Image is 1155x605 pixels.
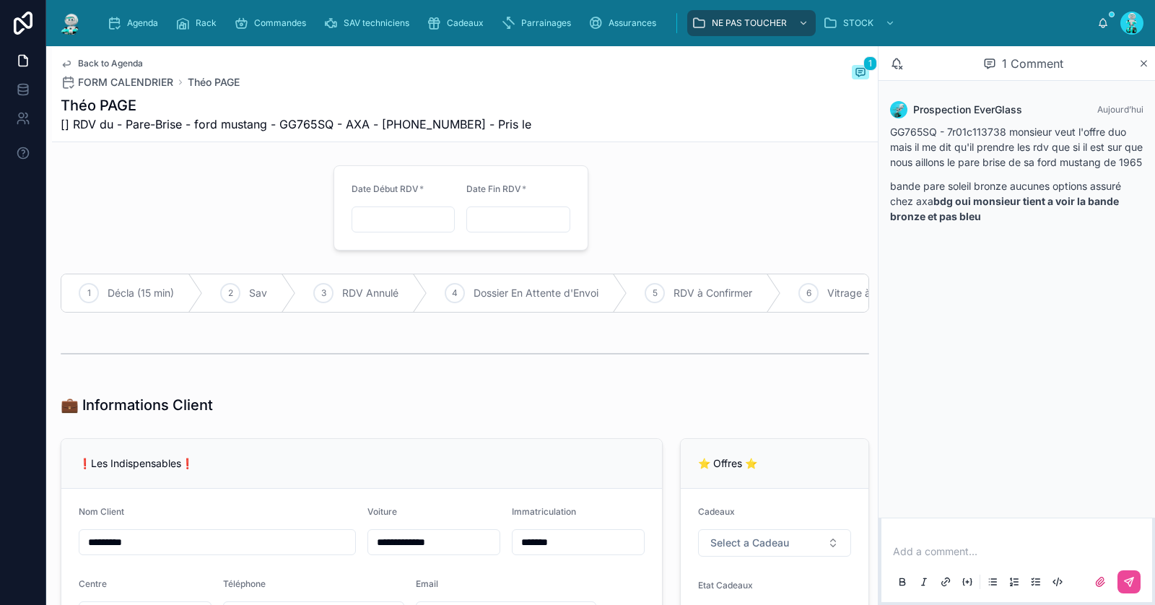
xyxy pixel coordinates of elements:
[819,10,902,36] a: STOCK
[890,124,1143,170] p: GG765SQ - 7r01c113738 monsieur veut l'offre duo mais il me dit qu'il prendre les rdv que si il es...
[79,457,193,469] span: ❗Les Indispensables❗
[447,17,484,29] span: Cadeaux
[79,506,124,517] span: Nom Client
[127,17,158,29] span: Agenda
[61,116,531,133] span: [] RDV du - Pare-Brise - ford mustang - GG765SQ - AXA - [PHONE_NUMBER] - Pris le
[827,286,931,300] span: Vitrage à Commander
[78,75,173,90] span: FORM CALENDRIER
[497,10,581,36] a: Parrainages
[108,286,174,300] span: Décla (15 min)
[913,103,1022,117] span: Prospection EverGlass
[698,457,757,469] span: ⭐ Offres ⭐
[416,578,438,589] span: Email
[342,286,398,300] span: RDV Annulé
[171,10,227,36] a: Rack
[852,65,869,82] button: 1
[422,10,494,36] a: Cadeaux
[712,17,787,29] span: NE PAS TOUCHER
[452,287,458,299] span: 4
[466,183,521,194] span: Date Fin RDV
[254,17,306,29] span: Commandes
[223,578,266,589] span: Téléphone
[863,56,877,71] span: 1
[58,12,84,35] img: App logo
[806,287,811,299] span: 6
[1002,55,1063,72] span: 1 Comment
[95,7,1097,39] div: scrollable content
[61,75,173,90] a: FORM CALENDRIER
[352,183,419,194] span: Date Début RDV
[698,506,735,517] span: Cadeaux
[321,287,326,299] span: 3
[230,10,316,36] a: Commandes
[474,286,598,300] span: Dossier En Attente d'Envoi
[890,195,1119,222] strong: bdg oui monsieur tient a voir la bande bronze et pas bleu
[609,17,656,29] span: Assurances
[512,506,576,517] span: Immatriculation
[61,395,213,415] h1: 💼 Informations Client
[344,17,409,29] span: SAV techniciens
[79,578,107,589] span: Centre
[710,536,789,550] span: Select a Cadeau
[188,75,240,90] a: Théo PAGE
[1097,104,1143,115] span: Aujourd’hui
[249,286,267,300] span: Sav
[521,17,571,29] span: Parrainages
[687,10,816,36] a: NE PAS TOUCHER
[674,286,752,300] span: RDV à Confirmer
[319,10,419,36] a: SAV techniciens
[890,178,1143,224] p: bande pare soleil bronze aucunes options assuré chez axa
[698,529,851,557] button: Select Button
[698,580,753,591] span: Etat Cadeaux
[584,10,666,36] a: Assurances
[653,287,658,299] span: 5
[61,95,531,116] h1: Théo PAGE
[843,17,873,29] span: STOCK
[87,287,91,299] span: 1
[367,506,397,517] span: Voiture
[228,287,233,299] span: 2
[103,10,168,36] a: Agenda
[61,58,143,69] a: Back to Agenda
[78,58,143,69] span: Back to Agenda
[196,17,217,29] span: Rack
